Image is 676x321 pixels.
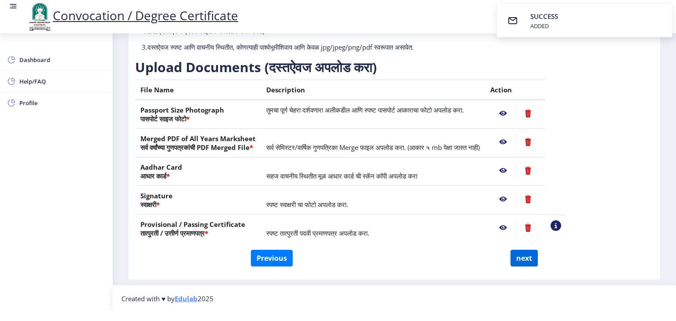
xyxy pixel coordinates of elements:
[516,134,540,150] nb-action: Delete File
[135,100,261,129] th: Passport Size Photograph पासपोर्ट साइज फोटो
[266,143,480,152] span: सर्व सेमिस्टर/वार्षिक गुणपत्रिका Merge फाइल अपलोड करा. (आकार ५ mb पेक्षा जास्त नाही)
[490,106,516,121] nb-action: View File
[261,80,485,100] th: Description
[511,250,538,266] button: next
[135,129,261,157] th: Merged PDF of All Years Marksheet सर्व वर्षांच्या गुणपत्रकांची PDF Merged File
[516,191,540,207] nb-action: Delete File
[516,163,540,179] nb-action: Delete File
[551,220,561,231] nb-action: View Sample PDC
[26,2,53,32] img: logo
[19,76,106,87] span: Help/FAQ
[135,80,261,100] th: File Name
[142,43,474,51] p: 3.दस्तऐवज स्पष्ट आणि वाचनीय स्थितीत, कोणत्याही पार्श्वभूमीशिवाय आणि केवळ jpg/jpeg/png/pdf स्वरूपा...
[530,12,558,21] span: SUCCESS
[26,7,238,24] a: Convocation / Degree Certificate
[490,220,516,236] nb-action: View File
[135,186,261,215] th: Signature स्वाक्षरी
[490,163,516,179] nb-action: View File
[516,220,540,236] nb-action: Delete File
[261,100,485,129] td: तुमचा पूर्ण चेहरा दर्शवणारा अलीकडील आणि स्पष्ट पासपोर्ट आकाराचा फोटो अपलोड करा.
[490,191,516,207] nb-action: View File
[266,200,348,209] span: स्पष्ट स्वाक्षरी चा फोटो अपलोड करा.
[19,55,106,65] span: Dashboard
[266,171,417,180] span: सहज वाचनीय स्थितीत मूळ आधार कार्ड ची स्कॅन कॉपी अपलोड करा
[135,157,261,186] th: Aadhar Card आधार कार्ड
[135,215,261,243] th: Provisional / Passing Certificate तात्पुरती / उत्तीर्ण प्रमाणपत्र
[251,250,293,266] button: Previous
[490,134,516,150] nb-action: View File
[19,98,106,108] span: Profile
[530,22,560,30] div: ADDED
[135,58,566,76] h3: Upload Documents (दस्तऐवज अपलोड करा)
[266,229,369,237] span: स्पष्ट तात्पुरती पदवी प्रमाणपत्र अपलोड करा.
[175,294,198,303] a: Edulab
[516,106,540,121] nb-action: Delete File
[485,80,545,100] th: Action
[121,294,213,303] span: Created with ♥ by 2025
